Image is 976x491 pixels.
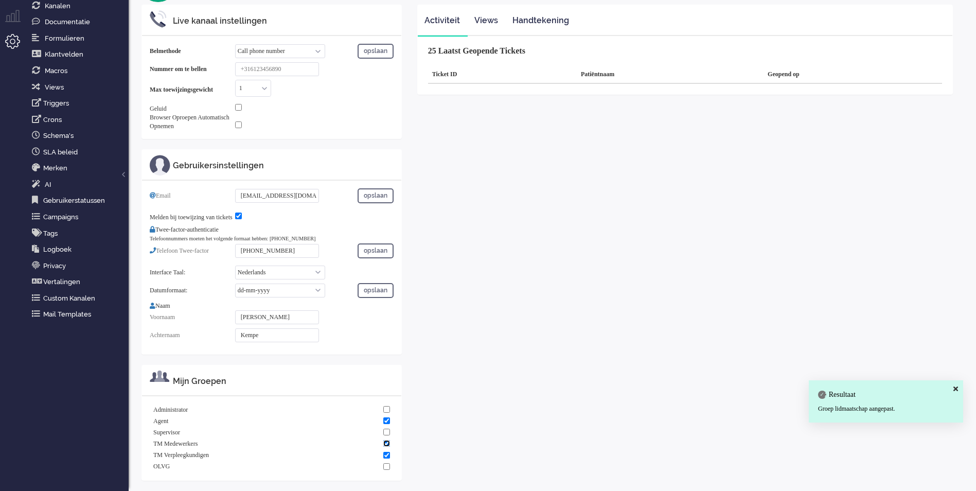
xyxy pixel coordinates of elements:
[30,227,129,239] a: Tags
[428,46,525,55] b: 25 Laatst Geopende Tickets
[150,86,213,93] b: Max toewijzingsgewicht
[173,160,394,172] div: Gebruikersinstellingen
[150,313,175,321] span: Voornaam
[45,34,84,42] span: Formulieren
[30,162,129,173] a: Merken
[818,405,954,413] div: Groep lidmaatschap aangepast.
[5,10,28,33] li: Supervisor menu
[150,302,394,310] div: Naam
[150,268,235,277] div: Interface Taal:
[173,15,394,27] div: Live kanaal instellingen
[30,130,129,141] a: Schema's
[5,34,28,57] li: Admin menu
[150,104,235,113] div: Geluid
[150,65,207,73] b: Nummer om te bellen
[577,66,764,84] div: Patiëntnaam
[150,47,181,55] b: Belmethode
[428,66,577,84] div: Ticket ID
[30,16,129,27] a: Documentatie
[45,67,67,75] span: Macros
[30,146,129,157] a: SLA beleid
[506,8,576,33] a: Handtekening
[173,376,394,388] div: Mijn Groepen
[30,65,129,76] a: Macros
[818,391,954,398] h4: Resultaat
[153,428,180,437] span: Supervisor
[153,462,170,471] span: OLVG
[150,155,170,176] img: ic_m_profile.svg
[30,276,129,287] a: Vertalingen
[150,213,235,222] div: Melden bij toewijzing van tickets
[30,292,129,304] a: Custom Kanalen
[150,286,235,295] div: Datumformaat:
[358,243,394,258] button: opslaan
[30,243,129,255] a: Logboek
[153,406,188,414] span: Administrator
[45,83,64,91] span: Views
[30,179,129,190] a: Ai
[45,2,70,10] span: Kanalen
[45,181,51,188] span: AI
[358,44,394,59] button: opslaan
[45,18,90,26] span: Documentatie
[153,440,198,448] span: TM Medewerkers
[468,8,505,33] a: Views
[358,188,394,203] button: opslaan
[150,225,394,234] div: Twee-factor-authenticatie
[358,283,394,298] button: opslaan
[30,260,129,271] a: Privacy
[150,191,235,207] div: Email
[150,371,169,382] img: ic_m_group.svg
[30,97,129,109] a: Triggers
[150,236,315,241] small: Telefoonnummers moeten het volgende formaat hebben: [PHONE_NUMBER]
[30,211,129,222] a: Campaigns
[45,50,83,58] span: Klantvelden
[30,48,129,60] a: Klantvelden
[150,331,180,339] span: Achternaam
[153,451,209,460] span: TM Verpleegkundigen
[30,195,129,206] a: Gebruikerstatussen
[150,10,167,28] img: ic_m_phone_settings.svg
[30,81,129,93] a: Views
[418,8,467,33] a: Activiteit
[153,417,168,426] span: Agent
[30,32,129,44] a: Formulieren
[235,62,319,76] input: +316123456890
[150,247,235,262] div: Telefoon Twee-factor
[764,66,942,84] div: Geopend op
[30,308,129,320] a: Mail Templates
[30,114,129,125] a: Crons
[150,113,235,131] div: Browser Oproepen Automatisch Opnemen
